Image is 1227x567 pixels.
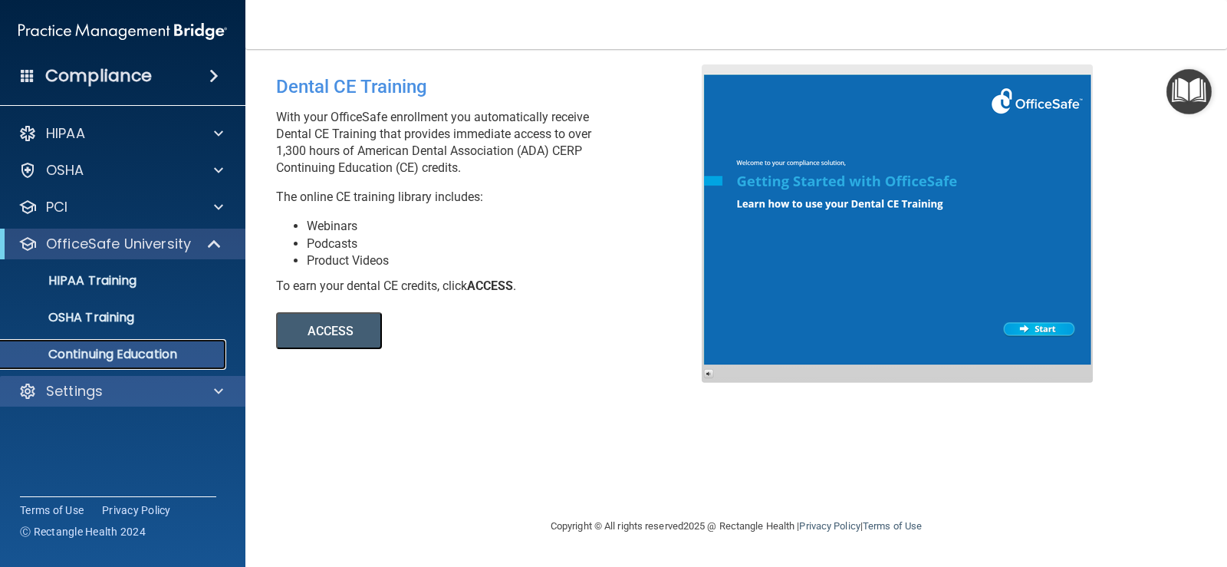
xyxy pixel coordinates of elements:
[18,382,223,401] a: Settings
[10,273,137,288] p: HIPAA Training
[276,312,382,349] button: ACCESS
[10,347,219,362] p: Continuing Education
[46,198,67,216] p: PCI
[456,502,1016,551] div: Copyright © All rights reserved 2025 @ Rectangle Health | |
[18,161,223,180] a: OSHA
[46,161,84,180] p: OSHA
[102,503,171,518] a: Privacy Policy
[45,65,152,87] h4: Compliance
[467,279,513,293] b: ACCESS
[18,16,227,47] img: PMB logo
[799,520,860,532] a: Privacy Policy
[46,235,191,253] p: OfficeSafe University
[276,278,713,295] div: To earn your dental CE credits, click .
[20,503,84,518] a: Terms of Use
[1166,69,1212,114] button: Open Resource Center
[307,236,713,252] li: Podcasts
[20,524,146,539] span: Ⓒ Rectangle Health 2024
[18,124,223,143] a: HIPAA
[18,235,222,253] a: OfficeSafe University
[276,189,713,206] p: The online CE training library includes:
[46,382,103,401] p: Settings
[10,310,134,325] p: OSHA Training
[276,109,713,176] p: With your OfficeSafe enrollment you automatically receive Dental CE Training that provides immedi...
[863,520,922,532] a: Terms of Use
[46,124,85,143] p: HIPAA
[276,326,696,338] a: ACCESS
[307,218,713,235] li: Webinars
[18,198,223,216] a: PCI
[276,64,713,109] div: Dental CE Training
[307,252,713,269] li: Product Videos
